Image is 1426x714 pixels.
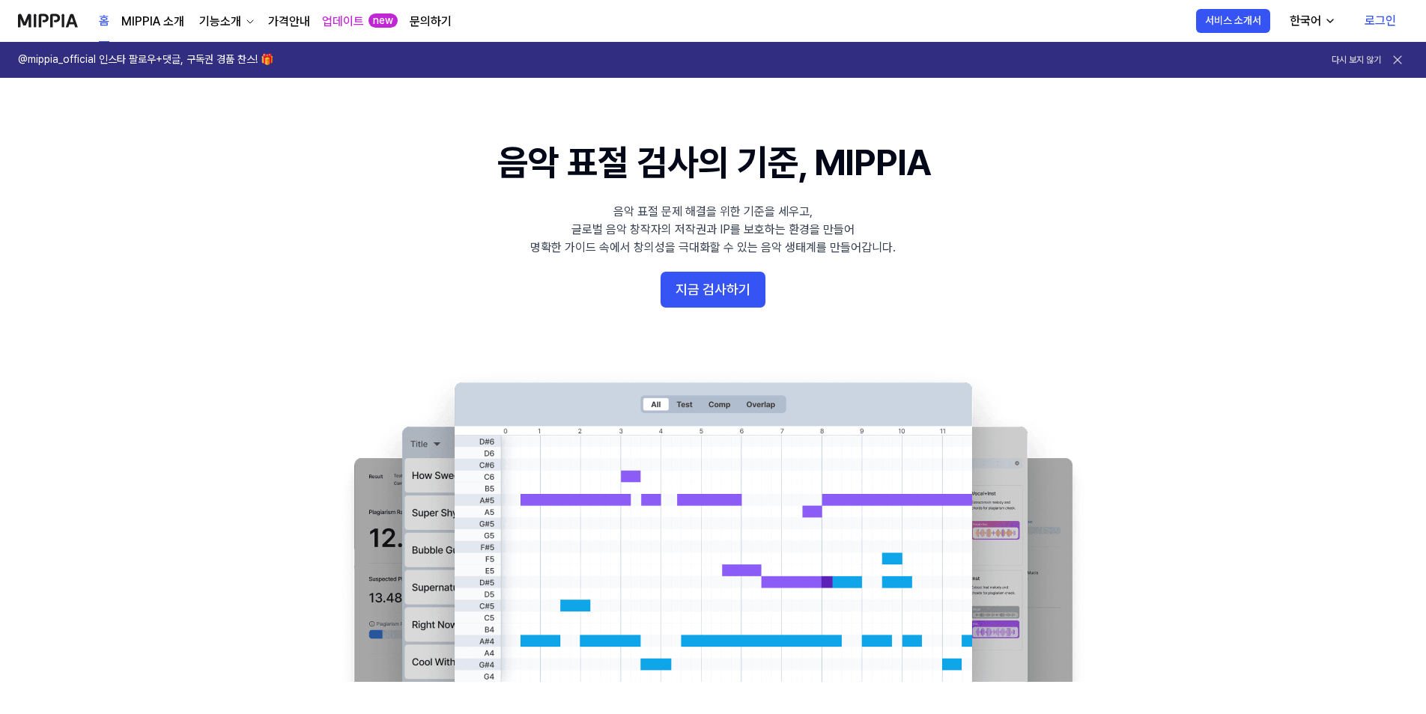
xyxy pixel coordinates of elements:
div: new [368,13,398,28]
h1: 음악 표절 검사의 기준, MIPPIA [497,138,929,188]
div: 음악 표절 문제 해결을 위한 기준을 세우고, 글로벌 음악 창작자의 저작권과 IP를 보호하는 환경을 만들어 명확한 가이드 속에서 창의성을 극대화할 수 있는 음악 생태계를 만들어... [530,203,896,257]
img: main Image [324,367,1102,682]
a: MIPPIA 소개 [121,13,184,31]
a: 문의하기 [410,13,452,31]
button: 다시 보지 않기 [1332,54,1381,67]
button: 기능소개 [196,13,256,31]
button: 지금 검사하기 [661,272,765,308]
a: 업데이트 [322,13,364,31]
a: 가격안내 [268,13,310,31]
div: 한국어 [1287,12,1324,30]
button: 한국어 [1278,6,1345,36]
a: 홈 [99,1,109,42]
div: 기능소개 [196,13,244,31]
button: 서비스 소개서 [1196,9,1270,33]
h1: @mippia_official 인스타 팔로우+댓글, 구독권 경품 찬스! 🎁 [18,52,273,67]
